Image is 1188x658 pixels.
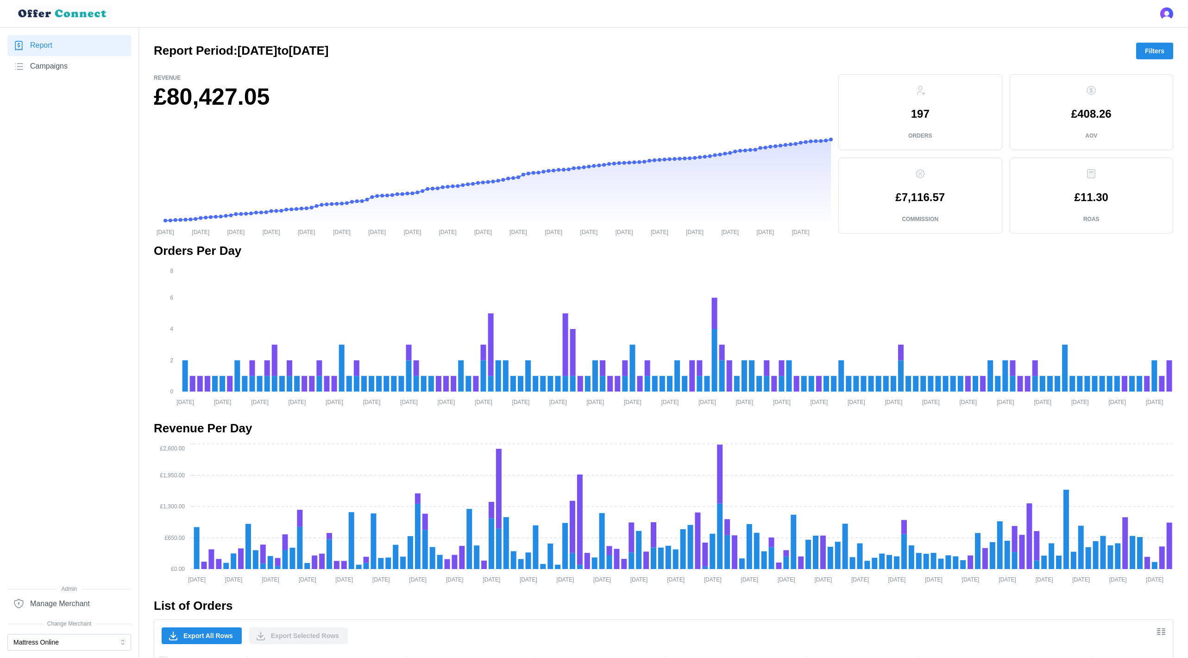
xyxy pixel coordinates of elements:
[251,399,269,405] tspan: [DATE]
[333,228,351,235] tspan: [DATE]
[170,267,173,274] tspan: 8
[160,503,185,510] tspan: £1,300.00
[630,576,648,583] tspan: [DATE]
[721,228,739,235] tspan: [DATE]
[154,598,1173,614] h2: List of Orders
[160,445,185,452] tspan: £2,600.00
[851,576,869,583] tspan: [DATE]
[1083,215,1100,223] p: ROAS
[439,228,457,235] tspan: [DATE]
[30,61,68,72] span: Campaigns
[911,108,930,120] p: 197
[735,399,753,405] tspan: [DATE]
[999,576,1016,583] tspan: [DATE]
[368,228,386,235] tspan: [DATE]
[7,35,131,56] a: Report
[214,399,232,405] tspan: [DATE]
[404,228,421,235] tspan: [DATE]
[249,627,348,644] button: Export Selected Rows
[741,576,758,583] tspan: [DATE]
[154,43,328,59] h2: Report Period: [DATE] to [DATE]
[438,399,455,405] tspan: [DATE]
[587,399,604,405] tspan: [DATE]
[15,6,111,22] img: loyalBe Logo
[154,82,831,112] h1: £80,427.05
[667,576,685,583] tspan: [DATE]
[616,228,633,235] tspan: [DATE]
[7,634,131,651] button: Mattress Online
[520,576,537,583] tspan: [DATE]
[170,295,173,301] tspan: 6
[372,576,390,583] tspan: [DATE]
[1071,108,1112,120] p: £408.26
[792,228,810,235] tspan: [DATE]
[1109,576,1127,583] tspan: [DATE]
[509,228,527,235] tspan: [DATE]
[1136,43,1173,59] button: Filters
[704,576,722,583] tspan: [DATE]
[1072,576,1090,583] tspan: [DATE]
[814,576,832,583] tspan: [DATE]
[289,399,306,405] tspan: [DATE]
[170,388,173,395] tspan: 0
[698,399,716,405] tspan: [DATE]
[661,399,679,405] tspan: [DATE]
[848,399,865,405] tspan: [DATE]
[593,576,611,583] tspan: [DATE]
[162,627,242,644] button: Export All Rows
[30,598,90,610] span: Manage Merchant
[183,628,233,644] span: Export All Rows
[263,228,280,235] tspan: [DATE]
[475,399,492,405] tspan: [DATE]
[30,40,52,51] span: Report
[925,576,943,583] tspan: [DATE]
[1160,7,1173,20] button: Open user button
[1036,576,1053,583] tspan: [DATE]
[545,228,562,235] tspan: [DATE]
[335,576,353,583] tspan: [DATE]
[446,576,464,583] tspan: [DATE]
[227,228,245,235] tspan: [DATE]
[474,228,492,235] tspan: [DATE]
[549,399,567,405] tspan: [DATE]
[409,576,427,583] tspan: [DATE]
[686,228,704,235] tspan: [DATE]
[160,472,185,479] tspan: £1,950.00
[1085,132,1097,140] p: AOV
[557,576,574,583] tspan: [DATE]
[326,399,343,405] tspan: [DATE]
[170,357,173,364] tspan: 2
[651,228,668,235] tspan: [DATE]
[363,399,381,405] tspan: [DATE]
[271,628,339,644] span: Export Selected Rows
[7,585,131,594] span: Admin
[165,535,185,541] tspan: £650.00
[192,228,209,235] tspan: [DATE]
[1160,7,1173,20] img: 's logo
[773,399,791,405] tspan: [DATE]
[1034,399,1051,405] tspan: [DATE]
[1071,399,1089,405] tspan: [DATE]
[171,566,185,572] tspan: £0.00
[888,576,905,583] tspan: [DATE]
[7,593,131,614] a: Manage Merchant
[225,576,243,583] tspan: [DATE]
[188,576,206,583] tspan: [DATE]
[580,228,598,235] tspan: [DATE]
[997,399,1014,405] tspan: [DATE]
[885,399,902,405] tspan: [DATE]
[962,576,980,583] tspan: [DATE]
[1146,576,1163,583] tspan: [DATE]
[778,576,795,583] tspan: [DATE]
[757,228,774,235] tspan: [DATE]
[1108,399,1126,405] tspan: [DATE]
[157,228,174,235] tspan: [DATE]
[1145,43,1164,59] span: Filters
[902,215,938,223] p: Commission
[1075,192,1108,203] p: £11.30
[299,576,316,583] tspan: [DATE]
[170,326,173,332] tspan: 4
[262,576,279,583] tspan: [DATE]
[483,576,500,583] tspan: [DATE]
[908,132,932,140] p: Orders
